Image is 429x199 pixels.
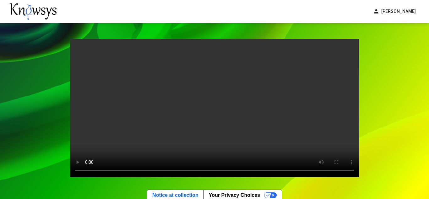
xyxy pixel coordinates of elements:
[373,8,379,15] span: person
[70,39,359,177] video: Your browser does not support the video tag.
[9,3,57,20] img: knowsys-logo.png
[369,6,420,17] button: person[PERSON_NAME]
